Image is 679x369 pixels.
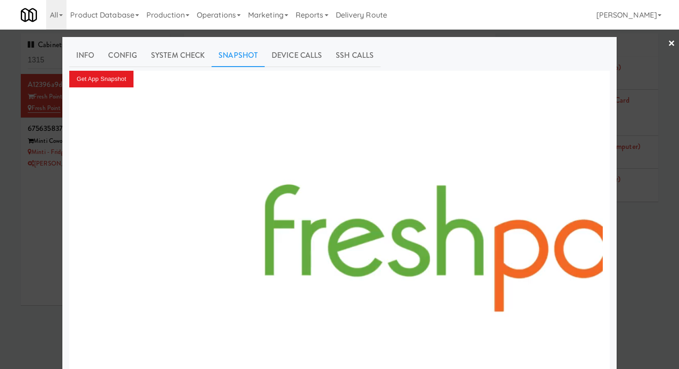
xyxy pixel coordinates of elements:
a: SSH Calls [329,44,381,67]
a: Device Calls [265,44,329,67]
button: Get App Snapshot [69,71,133,87]
a: Info [69,44,101,67]
a: Config [101,44,144,67]
a: × [668,30,675,58]
img: Micromart [21,7,37,23]
a: Snapshot [212,44,265,67]
a: System Check [144,44,212,67]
